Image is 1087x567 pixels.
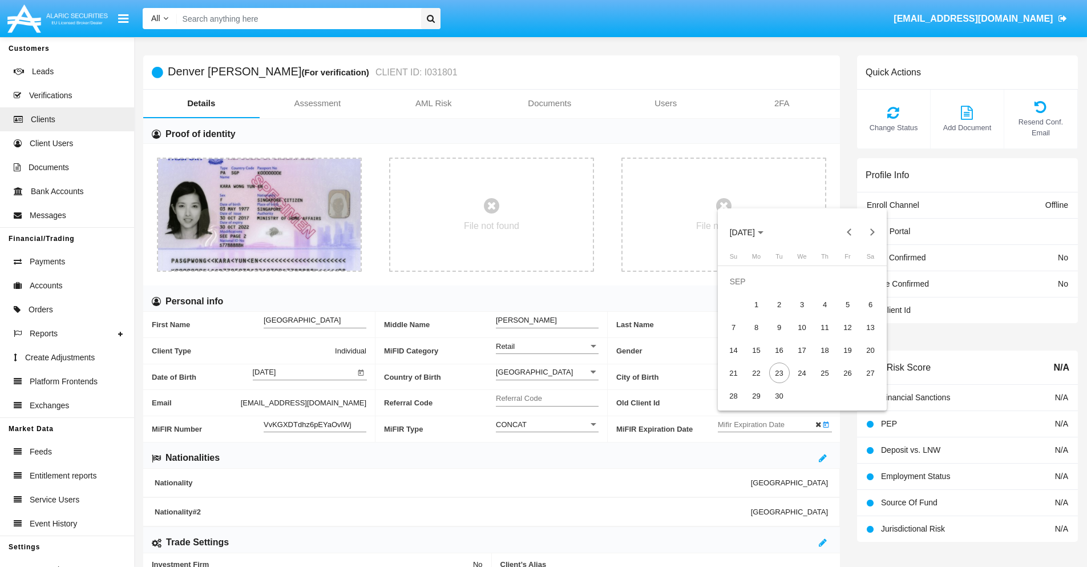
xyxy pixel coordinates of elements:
td: 09/16/25 [768,339,791,361]
td: 09/07/25 [722,316,745,339]
td: 09/24/25 [791,361,814,384]
div: 9 [769,317,790,337]
div: 13 [860,317,881,337]
td: 09/29/25 [745,384,768,407]
td: 09/17/25 [791,339,814,361]
div: 12 [838,317,858,337]
div: 30 [769,385,790,406]
td: 09/12/25 [837,316,859,339]
div: 28 [724,385,744,406]
td: 09/30/25 [768,384,791,407]
div: 27 [860,363,881,383]
td: 09/02/25 [768,293,791,316]
div: 18 [815,340,835,360]
div: 17 [792,340,813,360]
button: Next month [860,221,883,244]
div: 21 [724,363,744,383]
th: Wednesday [791,252,814,266]
div: 3 [792,294,813,315]
th: Monday [745,252,768,266]
div: 16 [769,340,790,360]
th: Saturday [859,252,882,266]
td: 09/22/25 [745,361,768,384]
td: 09/28/25 [722,384,745,407]
th: Sunday [722,252,745,266]
th: Friday [837,252,859,266]
div: 4 [815,294,835,315]
td: 09/25/25 [814,361,837,384]
td: 09/08/25 [745,316,768,339]
div: 26 [838,363,858,383]
div: 2 [769,294,790,315]
td: 09/10/25 [791,316,814,339]
button: Choose month and year [721,221,773,244]
td: 09/11/25 [814,316,837,339]
td: 09/19/25 [837,339,859,361]
div: 11 [815,317,835,337]
td: 09/13/25 [859,316,882,339]
div: 5 [838,294,858,315]
td: 09/09/25 [768,316,791,339]
td: 09/21/25 [722,361,745,384]
td: 09/26/25 [837,361,859,384]
td: SEP [722,270,882,293]
td: 09/04/25 [814,293,837,316]
div: 24 [792,363,813,383]
th: Tuesday [768,252,791,266]
div: 20 [860,340,881,360]
div: 23 [769,363,790,383]
th: Thursday [814,252,837,266]
span: [DATE] [730,228,755,238]
div: 10 [792,317,813,337]
div: 19 [838,340,858,360]
div: 7 [724,317,744,337]
td: 09/05/25 [837,293,859,316]
td: 09/15/25 [745,339,768,361]
td: 09/18/25 [814,339,837,361]
td: 09/20/25 [859,339,882,361]
div: 22 [746,363,767,383]
div: 14 [724,340,744,360]
div: 25 [815,363,835,383]
div: 29 [746,385,767,406]
td: 09/06/25 [859,293,882,316]
div: 15 [746,340,767,360]
div: 1 [746,294,767,315]
td: 09/01/25 [745,293,768,316]
button: Previous month [838,221,860,244]
td: 09/27/25 [859,361,882,384]
td: 09/03/25 [791,293,814,316]
div: 8 [746,317,767,337]
td: 09/14/25 [722,339,745,361]
td: 09/23/25 [768,361,791,384]
div: 6 [860,294,881,315]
